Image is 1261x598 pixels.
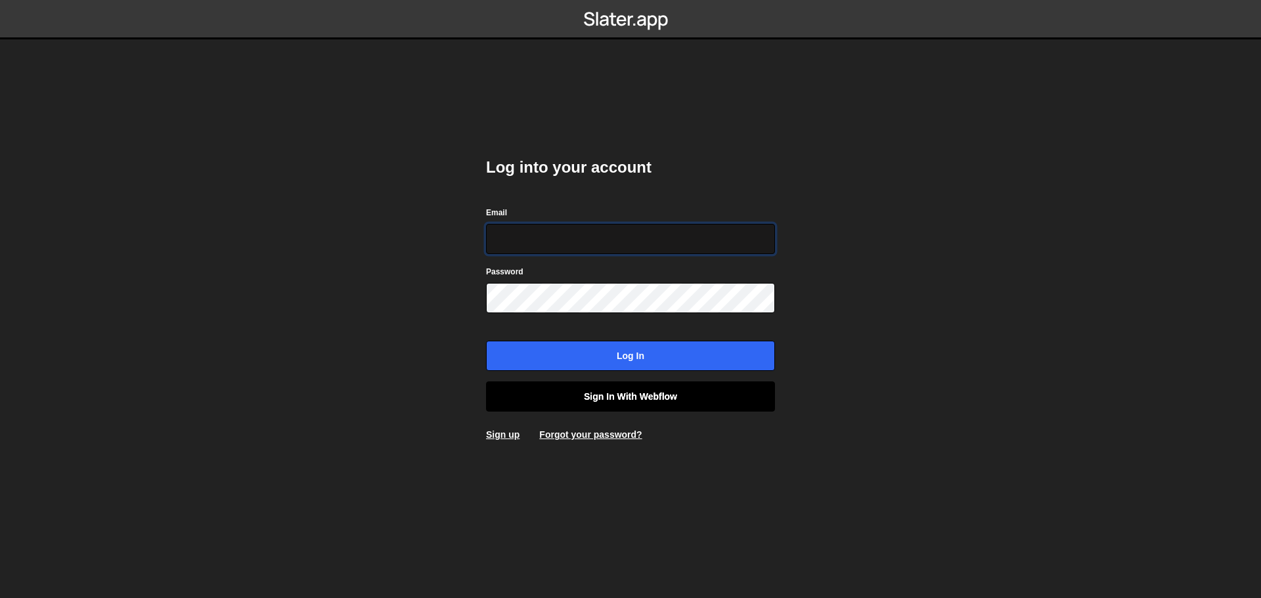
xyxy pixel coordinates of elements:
[486,265,523,278] label: Password
[486,381,775,412] a: Sign in with Webflow
[539,429,642,440] a: Forgot your password?
[486,206,507,219] label: Email
[486,157,775,178] h2: Log into your account
[486,429,520,440] a: Sign up
[486,341,775,371] input: Log in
